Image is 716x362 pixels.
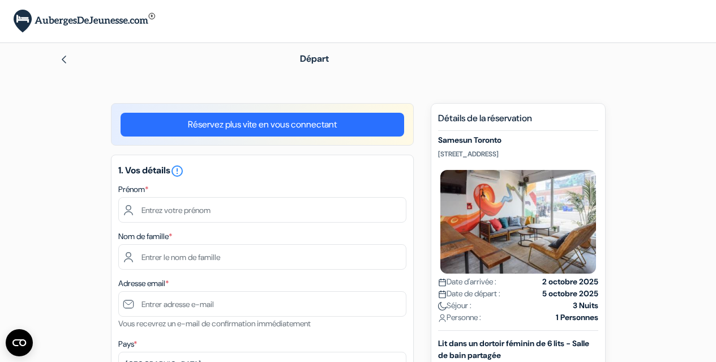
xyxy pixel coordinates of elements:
b: Lit dans un dortoir féminin de 6 lits - Salle de bain partagée [438,338,589,360]
label: Prénom [118,184,148,195]
img: AubergesDeJeunesse.com [14,10,155,33]
input: Entrez votre prénom [118,197,406,223]
span: Départ [300,53,329,65]
button: Open CMP widget [6,329,33,356]
span: Date de départ : [438,288,500,300]
span: Séjour : [438,300,471,312]
input: Entrer le nom de famille [118,244,406,270]
input: Entrer adresse e-mail [118,291,406,317]
img: user_icon.svg [438,314,447,322]
img: moon.svg [438,302,447,310]
img: left_arrow.svg [59,55,68,64]
img: calendar.svg [438,290,447,299]
span: Date d'arrivée : [438,276,496,288]
h5: Samesun Toronto [438,135,598,145]
span: Personne : [438,312,481,323]
a: error_outline [170,164,184,176]
label: Pays [118,338,137,350]
h5: 1. Vos détails [118,164,406,178]
h5: Détails de la réservation [438,113,598,131]
i: error_outline [170,164,184,178]
strong: 2 octobre 2025 [542,276,598,288]
p: [STREET_ADDRESS] [438,150,598,159]
a: Réservez plus vite en vous connectant [121,113,404,137]
strong: 5 octobre 2025 [542,288,598,300]
strong: 1 Personnes [556,312,598,323]
img: calendar.svg [438,278,447,287]
label: Nom de famille [118,231,172,242]
label: Adresse email [118,278,169,289]
strong: 3 Nuits [573,300,598,312]
small: Vous recevrez un e-mail de confirmation immédiatement [118,318,311,329]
